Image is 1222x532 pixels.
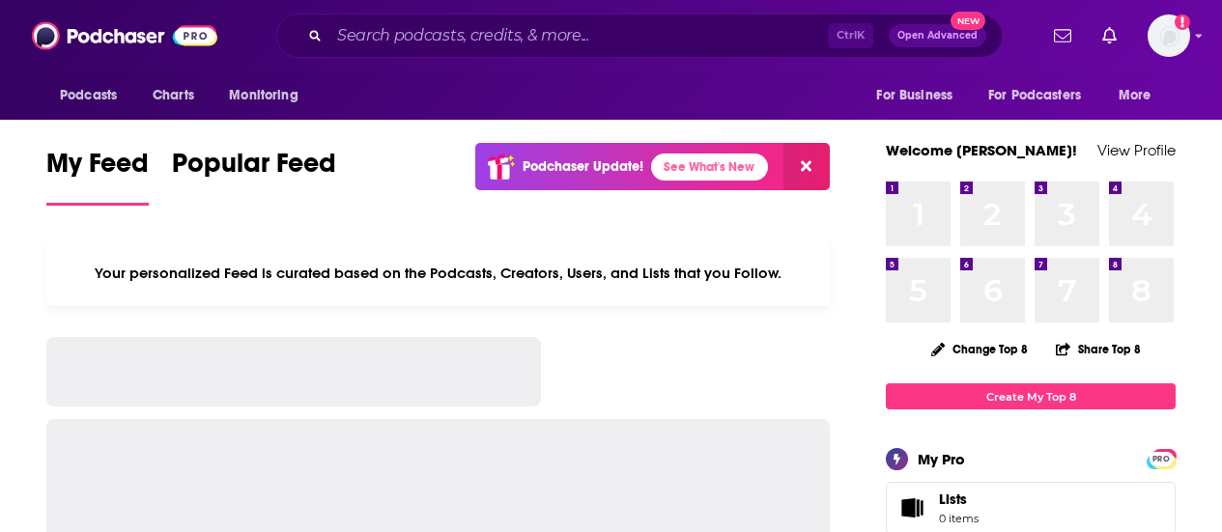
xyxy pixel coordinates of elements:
[939,490,967,508] span: Lists
[889,24,986,47] button: Open AdvancedNew
[1148,14,1190,57] button: Show profile menu
[893,494,931,521] span: Lists
[1055,330,1142,368] button: Share Top 8
[863,77,977,114] button: open menu
[1094,19,1124,52] a: Show notifications dropdown
[976,77,1109,114] button: open menu
[46,77,142,114] button: open menu
[229,82,298,109] span: Monitoring
[46,147,149,206] a: My Feed
[886,383,1176,409] a: Create My Top 8
[876,82,952,109] span: For Business
[897,31,978,41] span: Open Advanced
[172,147,336,191] span: Popular Feed
[939,512,979,525] span: 0 items
[46,147,149,191] span: My Feed
[1150,451,1173,465] a: PRO
[886,141,1077,159] a: Welcome [PERSON_NAME]!
[951,12,985,30] span: New
[215,77,323,114] button: open menu
[651,154,768,181] a: See What's New
[828,23,873,48] span: Ctrl K
[140,77,206,114] a: Charts
[1119,82,1151,109] span: More
[988,82,1081,109] span: For Podcasters
[1175,14,1190,30] svg: Add a profile image
[276,14,1003,58] div: Search podcasts, credits, & more...
[920,337,1039,361] button: Change Top 8
[939,490,979,508] span: Lists
[32,17,217,54] img: Podchaser - Follow, Share and Rate Podcasts
[1046,19,1079,52] a: Show notifications dropdown
[60,82,117,109] span: Podcasts
[1148,14,1190,57] img: User Profile
[1105,77,1176,114] button: open menu
[172,147,336,206] a: Popular Feed
[1150,452,1173,466] span: PRO
[46,240,830,306] div: Your personalized Feed is curated based on the Podcasts, Creators, Users, and Lists that you Follow.
[153,82,194,109] span: Charts
[523,158,643,175] p: Podchaser Update!
[1097,141,1176,159] a: View Profile
[1148,14,1190,57] span: Logged in as Brickman
[918,450,965,468] div: My Pro
[329,20,828,51] input: Search podcasts, credits, & more...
